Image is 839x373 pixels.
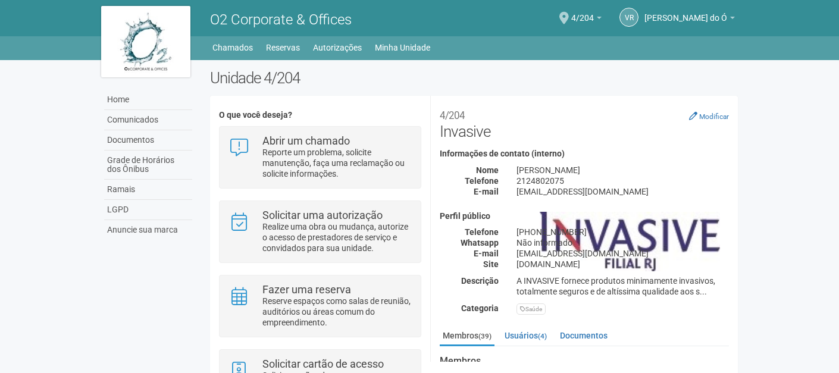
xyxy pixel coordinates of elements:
[104,200,192,220] a: LGPD
[262,358,384,370] strong: Solicitar cartão de acesso
[440,356,729,366] strong: Membros
[476,165,499,175] strong: Nome
[440,105,729,140] h2: Invasive
[104,180,192,200] a: Ramais
[508,165,738,175] div: [PERSON_NAME]
[478,332,491,340] small: (39)
[571,2,594,23] span: 4/204
[689,111,729,121] a: Modificar
[508,259,738,269] div: [DOMAIN_NAME]
[262,283,351,296] strong: Fazer uma reserva
[228,136,411,179] a: Abrir um chamado Reporte um problema, solicite manutenção, faça uma reclamação ou solicite inform...
[262,221,412,253] p: Realize uma obra ou mudança, autorize o acesso de prestadores de serviço e convidados para sua un...
[210,11,352,28] span: O2 Corporate & Offices
[262,147,412,179] p: Reporte um problema, solicite manutenção, faça uma reclamação ou solicite informações.
[219,111,421,120] h4: O que você deseja?
[483,259,499,269] strong: Site
[262,296,412,328] p: Reserve espaços como salas de reunião, auditórios ou áreas comum do empreendimento.
[644,15,735,24] a: [PERSON_NAME] do Ó
[104,130,192,151] a: Documentos
[212,39,253,56] a: Chamados
[104,220,192,240] a: Anuncie sua marca
[228,210,411,253] a: Solicitar uma autorização Realize uma obra ou mudança, autorize o acesso de prestadores de serviç...
[104,90,192,110] a: Home
[104,151,192,180] a: Grade de Horários dos Ônibus
[508,248,738,259] div: [EMAIL_ADDRESS][DOMAIN_NAME]
[508,275,738,297] div: A INVASIVE fornece produtos minimamente invasivos, totalmente seguros e de altíssima qualidade ao...
[440,149,729,158] h4: Informações de contato (interno)
[440,109,465,121] small: 4/204
[104,110,192,130] a: Comunicados
[699,112,729,121] small: Modificar
[465,227,499,237] strong: Telefone
[461,276,499,286] strong: Descrição
[474,249,499,258] strong: E-mail
[375,39,430,56] a: Minha Unidade
[313,39,362,56] a: Autorizações
[508,227,738,237] div: [PHONE_NUMBER]
[262,134,350,147] strong: Abrir um chamado
[210,69,738,87] h2: Unidade 4/204
[508,186,738,197] div: [EMAIL_ADDRESS][DOMAIN_NAME]
[440,212,729,221] h4: Perfil público
[538,332,547,340] small: (4)
[465,176,499,186] strong: Telefone
[262,209,383,221] strong: Solicitar uma autorização
[571,15,602,24] a: 4/204
[540,212,720,271] img: business.png
[508,237,738,248] div: Não informado
[474,187,499,196] strong: E-mail
[502,327,550,344] a: Usuários(4)
[516,303,546,315] div: Saúde
[508,175,738,186] div: 2124802075
[644,2,727,23] span: Viviane Rocha do Ó
[619,8,638,27] a: VR
[228,284,411,328] a: Fazer uma reserva Reserve espaços como salas de reunião, auditórios ou áreas comum do empreendime...
[440,327,494,346] a: Membros(39)
[557,327,611,344] a: Documentos
[266,39,300,56] a: Reservas
[101,6,190,77] img: logo.jpg
[461,303,499,313] strong: Categoria
[461,238,499,247] strong: Whatsapp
